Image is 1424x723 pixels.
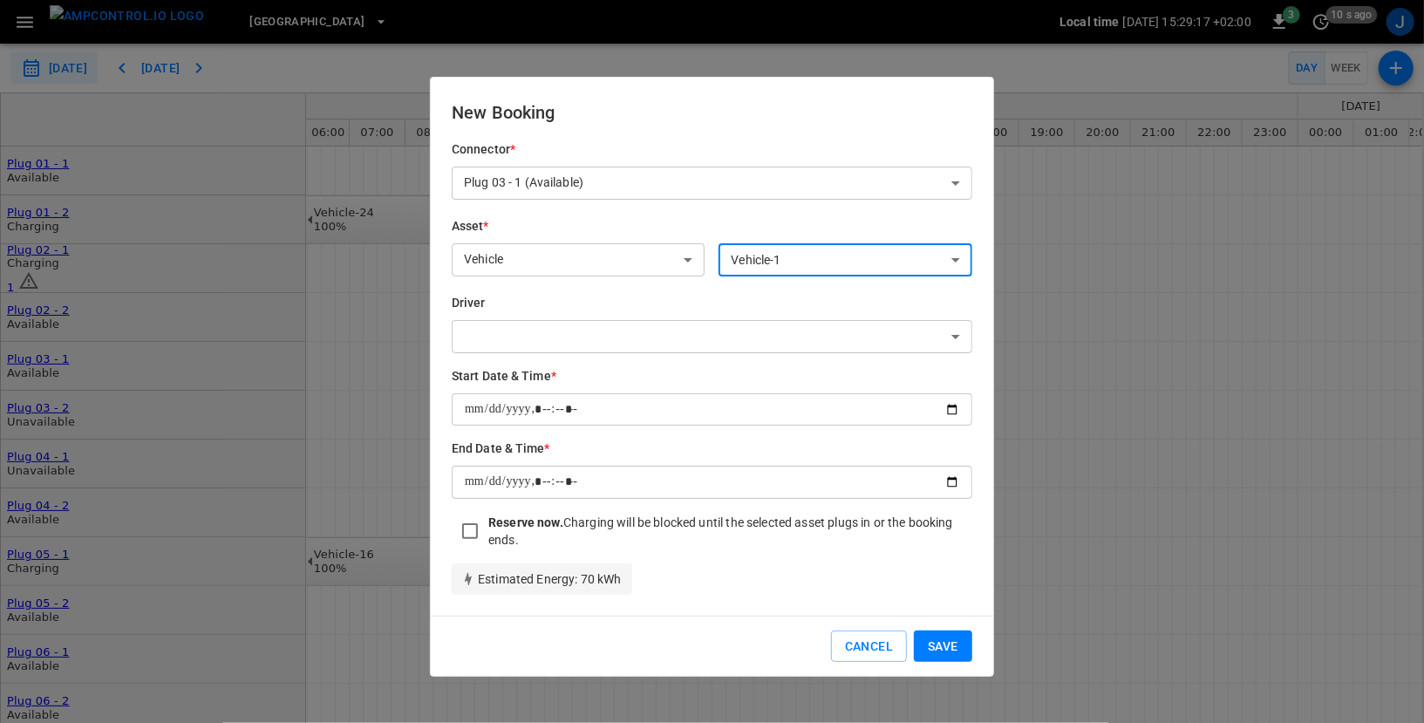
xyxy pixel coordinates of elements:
h6: End Date & Time [452,440,972,459]
div: Plug 03 - 1 (Available) [452,167,972,200]
div: Charging will be blocked until the selected asset plugs in or the booking ends. [488,514,972,549]
h6: Connector [452,140,972,160]
p: Estimated Energy : 70 kWh [462,570,622,588]
button: Save [914,631,972,663]
div: Vehicle-1 [719,243,971,276]
button: Cancel [831,631,907,663]
div: Vehicle [452,243,705,276]
h6: Asset [452,217,705,236]
h6: Driver [452,294,972,313]
strong: Reserve now. [488,515,563,529]
h6: Start Date & Time [452,367,972,386]
h6: New Booking [452,99,972,126]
